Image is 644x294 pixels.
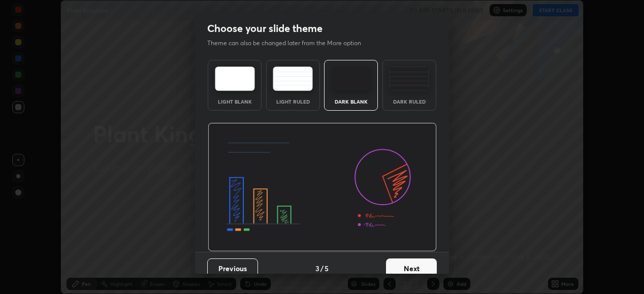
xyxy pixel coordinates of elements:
[386,258,437,279] button: Next
[215,67,255,91] img: lightTheme.e5ed3b09.svg
[273,67,313,91] img: lightRuledTheme.5fabf969.svg
[207,39,372,48] p: Theme can also be changed later from the More option
[320,263,324,274] h4: /
[331,99,371,104] div: Dark Blank
[214,99,255,104] div: Light Blank
[325,263,329,274] h4: 5
[208,123,437,252] img: darkThemeBanner.d06ce4a2.svg
[315,263,319,274] h4: 3
[273,99,313,104] div: Light Ruled
[389,99,430,104] div: Dark Ruled
[207,258,258,279] button: Previous
[389,67,429,91] img: darkRuledTheme.de295e13.svg
[207,22,323,35] h2: Choose your slide theme
[331,67,371,91] img: darkTheme.f0cc69e5.svg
